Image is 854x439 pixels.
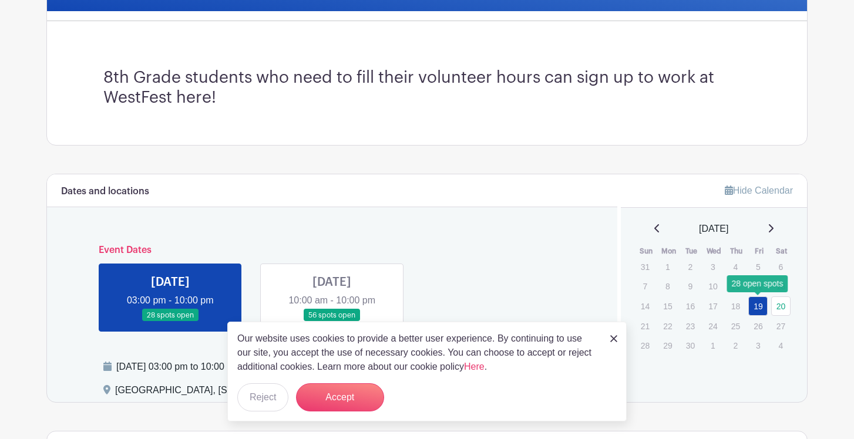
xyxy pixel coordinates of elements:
p: 28 [636,336,655,354]
span: [DATE] [699,222,728,236]
p: 30 [681,336,700,354]
button: Accept [296,383,384,411]
p: 6 [771,258,791,276]
h3: 8th Grade students who need to fill their volunteer hours can sign up to work at WestFest here! [103,68,751,107]
div: [GEOGRAPHIC_DATA], [STREET_ADDRESS] [115,383,311,402]
p: 2 [726,336,745,354]
p: 16 [681,297,700,315]
p: 22 [658,317,677,335]
p: 5 [748,258,768,276]
p: 31 [636,258,655,276]
th: Fri [748,245,771,257]
p: 1 [658,258,677,276]
p: 18 [726,297,745,315]
th: Sat [771,245,794,257]
img: close_button-5f87c8562297e5c2d7936805f587ecaba9071eb48480494691a3f1689db116b3.svg [610,335,617,342]
p: 8 [658,277,677,295]
p: 2 [681,258,700,276]
a: Hide Calendar [725,185,793,195]
h6: Event Dates [89,245,575,256]
p: 4 [726,258,745,276]
p: 29 [658,336,677,354]
p: 23 [681,317,700,335]
p: 7 [636,277,655,295]
th: Tue [680,245,703,257]
th: Thu [725,245,748,257]
button: Reject [237,383,288,411]
a: 19 [748,296,768,316]
p: 10 [703,277,722,295]
a: 20 [771,296,791,316]
p: Our website uses cookies to provide a better user experience. By continuing to use our site, you ... [237,332,598,374]
p: 25 [726,317,745,335]
p: 11 [726,277,745,295]
p: 3 [703,258,722,276]
p: 24 [703,317,722,335]
th: Wed [702,245,725,257]
p: 4 [771,336,791,354]
div: [DATE] 03:00 pm to 10:00 pm [116,360,513,374]
p: 17 [703,297,722,315]
div: 28 open spots [727,275,788,292]
h6: Dates and locations [61,186,149,197]
p: 21 [636,317,655,335]
th: Mon [657,245,680,257]
p: 15 [658,297,677,315]
p: 1 [703,336,722,354]
p: 14 [636,297,655,315]
p: 27 [771,317,791,335]
a: Here [464,362,485,372]
p: 9 [681,277,700,295]
th: Sun [635,245,658,257]
p: 3 [748,336,768,354]
p: 26 [748,317,768,335]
